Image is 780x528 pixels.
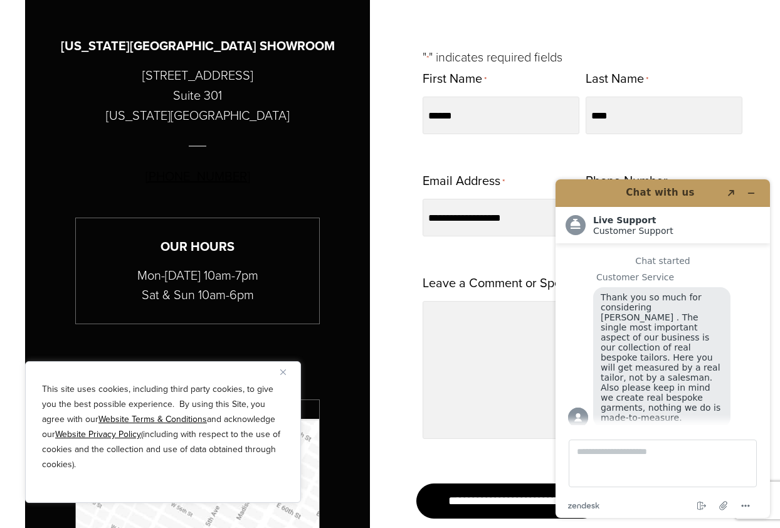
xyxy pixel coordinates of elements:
iframe: Find more information here [545,169,780,528]
p: [STREET_ADDRESS] Suite 301 [US_STATE][GEOGRAPHIC_DATA] [106,65,290,125]
a: Website Privacy Policy [55,428,141,441]
button: Close [280,364,295,379]
label: First Name [423,67,487,92]
p: Mon-[DATE] 10am-7pm Sat & Sun 10am-6pm [76,266,319,305]
label: Leave a Comment or Specific Request [423,272,635,296]
a: Website Terms & Conditions [98,413,207,426]
p: This site uses cookies, including third party cookies, to give you the best possible experience. ... [42,382,284,472]
h3: [US_STATE][GEOGRAPHIC_DATA] SHOWROOM [61,36,335,56]
span: Chat [29,9,55,20]
label: Last Name [586,67,648,92]
p: " " indicates required fields [423,47,742,67]
label: Email Address [423,169,505,194]
a: [PHONE_NUMBER] [145,167,250,186]
h3: Our Hours [76,237,319,256]
img: Close [280,369,286,375]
